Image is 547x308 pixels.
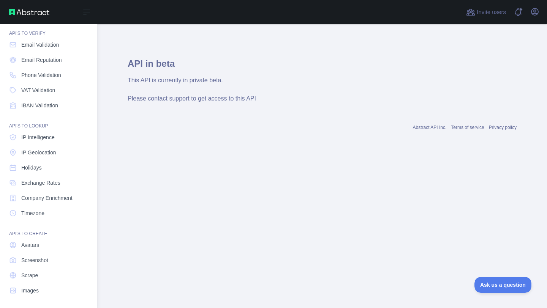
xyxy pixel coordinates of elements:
[6,222,91,237] div: API'S TO CREATE
[451,125,484,130] a: Terms of service
[21,134,55,141] span: IP Intelligence
[21,256,48,264] span: Screenshot
[21,241,39,249] span: Avatars
[6,284,91,297] a: Images
[477,8,506,17] span: Invite users
[6,206,91,220] a: Timezone
[413,125,447,130] a: Abstract API Inc.
[21,164,42,171] span: Holidays
[6,161,91,174] a: Holidays
[128,58,517,76] h1: API in beta
[6,21,91,36] div: API'S TO VERIFY
[6,253,91,267] a: Screenshot
[489,125,517,130] a: Privacy policy
[6,269,91,282] a: Scrape
[6,53,91,67] a: Email Reputation
[9,9,49,15] img: Abstract API
[6,146,91,159] a: IP Geolocation
[21,56,62,64] span: Email Reputation
[474,277,532,293] iframe: Toggle Customer Support
[6,176,91,190] a: Exchange Rates
[21,86,55,94] span: VAT Validation
[6,83,91,97] a: VAT Validation
[465,6,507,18] button: Invite users
[21,209,44,217] span: Timezone
[21,149,56,156] span: IP Geolocation
[128,76,517,85] div: This API is currently in private beta.
[6,114,91,129] div: API'S TO LOOKUP
[6,68,91,82] a: Phone Validation
[21,71,61,79] span: Phone Validation
[21,102,58,109] span: IBAN Validation
[21,287,39,294] span: Images
[6,130,91,144] a: IP Intelligence
[128,95,256,102] span: Please contact support to get access to this API
[6,191,91,205] a: Company Enrichment
[21,179,60,187] span: Exchange Rates
[21,41,59,49] span: Email Validation
[6,99,91,112] a: IBAN Validation
[6,38,91,52] a: Email Validation
[21,194,73,202] span: Company Enrichment
[6,238,91,252] a: Avatars
[21,272,38,279] span: Scrape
